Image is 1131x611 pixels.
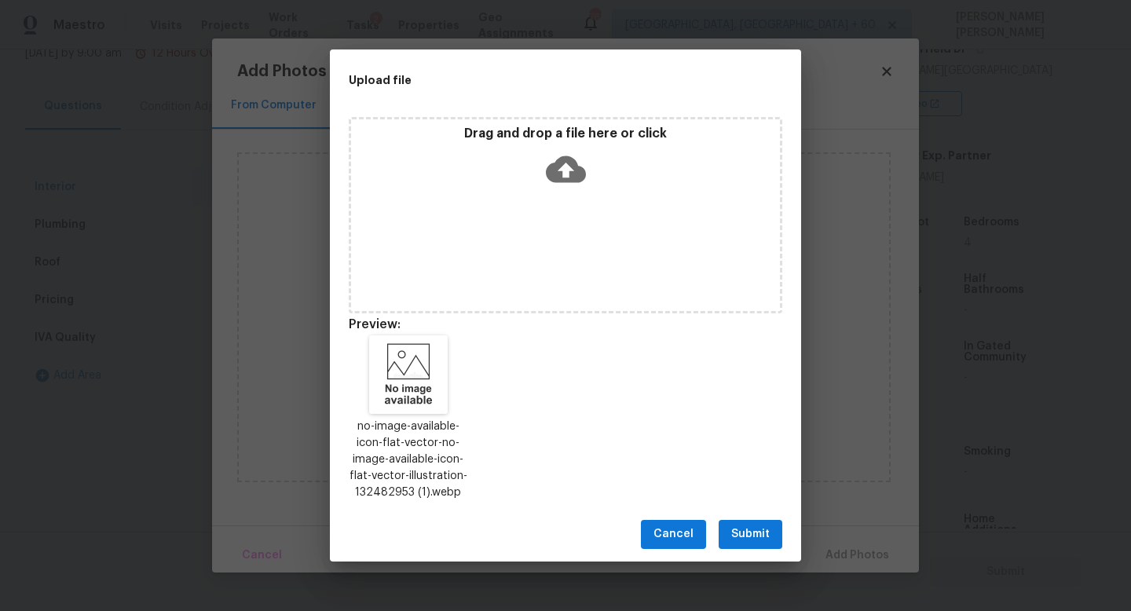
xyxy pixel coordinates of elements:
[719,520,782,549] button: Submit
[641,520,706,549] button: Cancel
[351,126,780,142] p: Drag and drop a file here or click
[731,525,770,544] span: Submit
[349,419,468,501] p: no-image-available-icon-flat-vector-no-image-available-icon-flat-vector-illustration-132482953 (1...
[369,335,448,414] img: ozie9FHLODDdNjEioSPZJ2DJs2KEo41+pVlVBcRPWSgAAAAAAAAAAAAAAA=
[349,71,712,89] h2: Upload file
[653,525,694,544] span: Cancel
